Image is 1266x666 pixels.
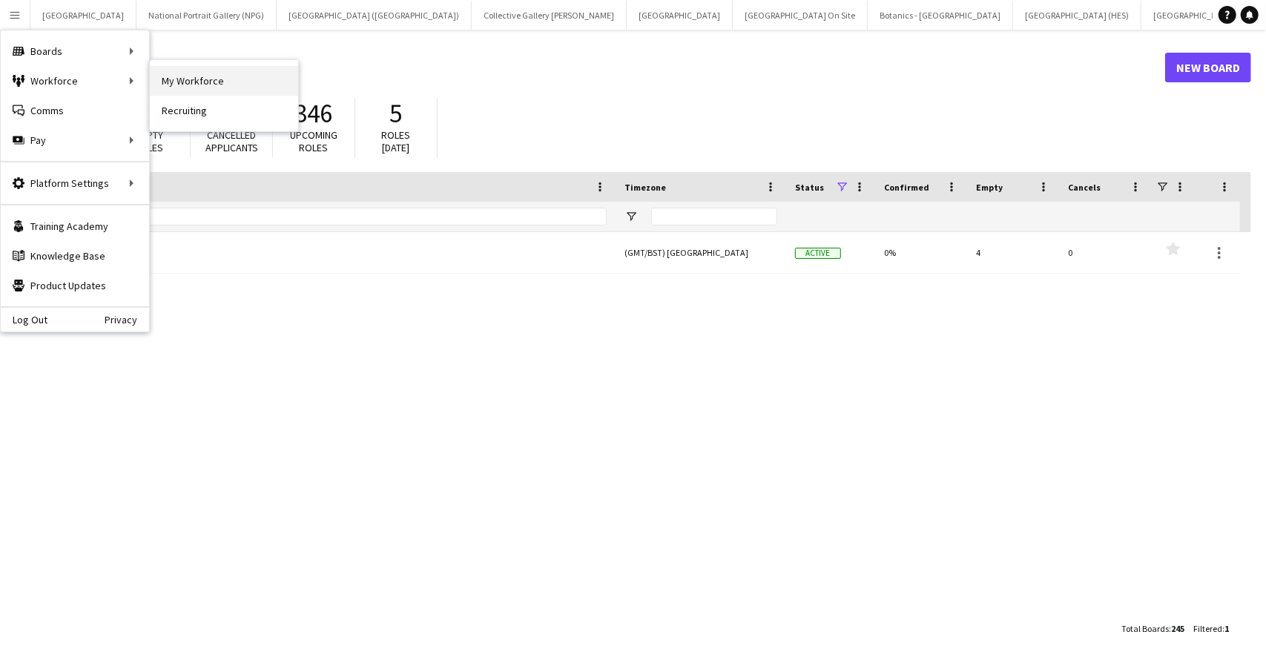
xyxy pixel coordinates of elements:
span: 245 [1171,623,1184,634]
div: Pay [1,125,149,155]
div: 0% [875,232,967,273]
span: 5 [390,97,403,130]
button: [GEOGRAPHIC_DATA] [30,1,136,30]
span: 346 [295,97,333,130]
a: New Board [1165,53,1251,82]
span: Upcoming roles [290,128,337,154]
span: Total Boards [1121,623,1169,634]
span: Timezone [624,182,666,193]
div: 4 [967,232,1059,273]
span: Confirmed [884,182,929,193]
a: Product Updates [1,271,149,300]
a: Recruiting [150,96,298,125]
button: Collective Gallery [PERSON_NAME] [472,1,627,30]
span: Filtered [1193,623,1222,634]
div: Platform Settings [1,168,149,198]
span: Active [795,248,841,259]
input: Timezone Filter Input [651,208,777,225]
button: National Portrait Gallery (NPG) [136,1,277,30]
button: [GEOGRAPHIC_DATA] (HES) [1013,1,1141,30]
div: (GMT/BST) [GEOGRAPHIC_DATA] [616,232,786,273]
span: Cancels [1068,182,1101,193]
input: Board name Filter Input [62,208,607,225]
a: Knowledge Base [1,241,149,271]
a: Privacy [105,314,149,326]
span: Roles [DATE] [382,128,411,154]
a: My Workforce [150,66,298,96]
div: : [1193,614,1229,643]
span: Empty [976,182,1003,193]
button: [GEOGRAPHIC_DATA] ([GEOGRAPHIC_DATA]) [277,1,472,30]
button: [GEOGRAPHIC_DATA] On Site [733,1,868,30]
button: [GEOGRAPHIC_DATA] [627,1,733,30]
span: Status [795,182,824,193]
a: Training Academy [1,211,149,241]
span: Cancelled applicants [205,128,258,154]
div: Boards [1,36,149,66]
div: : [1121,614,1184,643]
a: Log Out [1,314,47,326]
button: Botanics - [GEOGRAPHIC_DATA] [868,1,1013,30]
div: Workforce [1,66,149,96]
a: [GEOGRAPHIC_DATA] [35,232,607,274]
button: Open Filter Menu [624,210,638,223]
span: 1 [1224,623,1229,634]
div: 0 [1059,232,1151,273]
h1: Boards [26,56,1165,79]
a: Comms [1,96,149,125]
